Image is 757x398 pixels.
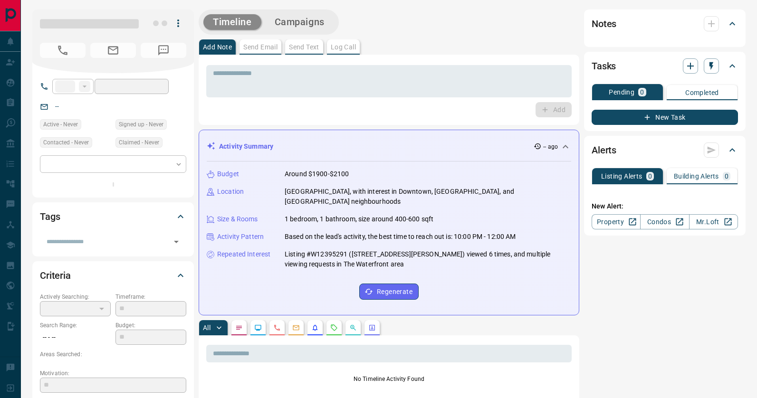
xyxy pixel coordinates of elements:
[217,187,244,197] p: Location
[55,103,59,110] a: --
[648,173,652,180] p: 0
[601,173,642,180] p: Listing Alerts
[119,138,159,147] span: Claimed - Never
[285,249,571,269] p: Listing #W12395291 ([STREET_ADDRESS][PERSON_NAME]) viewed 6 times, and multiple viewing requests ...
[207,138,571,155] div: Activity Summary-- ago
[592,110,738,125] button: New Task
[640,214,689,229] a: Condos
[217,232,264,242] p: Activity Pattern
[115,293,186,301] p: Timeframe:
[285,214,433,224] p: 1 bedroom, 1 bathroom, size around 400-600 sqft
[43,120,78,129] span: Active - Never
[40,293,111,301] p: Actively Searching:
[592,201,738,211] p: New Alert:
[40,205,186,228] div: Tags
[685,89,719,96] p: Completed
[40,268,71,283] h2: Criteria
[40,350,186,359] p: Areas Searched:
[40,330,111,345] p: -- - --
[203,324,211,331] p: All
[285,232,516,242] p: Based on the lead's activity, the best time to reach out is: 10:00 PM - 12:00 AM
[43,138,89,147] span: Contacted - Never
[40,369,186,378] p: Motivation:
[217,214,258,224] p: Size & Rooms
[311,324,319,332] svg: Listing Alerts
[592,16,616,31] h2: Notes
[285,169,349,179] p: Around $1900-$2100
[292,324,300,332] svg: Emails
[689,214,738,229] a: Mr.Loft
[592,214,641,229] a: Property
[674,173,719,180] p: Building Alerts
[254,324,262,332] svg: Lead Browsing Activity
[592,12,738,35] div: Notes
[543,142,558,151] p: -- ago
[206,375,572,383] p: No Timeline Activity Found
[40,264,186,287] div: Criteria
[40,209,60,224] h2: Tags
[170,235,183,248] button: Open
[725,173,728,180] p: 0
[592,58,616,74] h2: Tasks
[119,120,163,129] span: Signed up - Never
[592,55,738,77] div: Tasks
[640,89,644,95] p: 0
[219,142,273,152] p: Activity Summary
[115,321,186,330] p: Budget:
[285,187,571,207] p: [GEOGRAPHIC_DATA], with interest in Downtown, [GEOGRAPHIC_DATA], and [GEOGRAPHIC_DATA] neighbourh...
[349,324,357,332] svg: Opportunities
[592,139,738,161] div: Alerts
[217,249,270,259] p: Repeated Interest
[592,142,616,158] h2: Alerts
[40,43,86,58] span: No Number
[235,324,243,332] svg: Notes
[359,284,419,300] button: Regenerate
[40,321,111,330] p: Search Range:
[203,44,232,50] p: Add Note
[265,14,334,30] button: Campaigns
[217,169,239,179] p: Budget
[203,14,261,30] button: Timeline
[90,43,136,58] span: No Email
[609,89,634,95] p: Pending
[368,324,376,332] svg: Agent Actions
[330,324,338,332] svg: Requests
[141,43,186,58] span: No Number
[273,324,281,332] svg: Calls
